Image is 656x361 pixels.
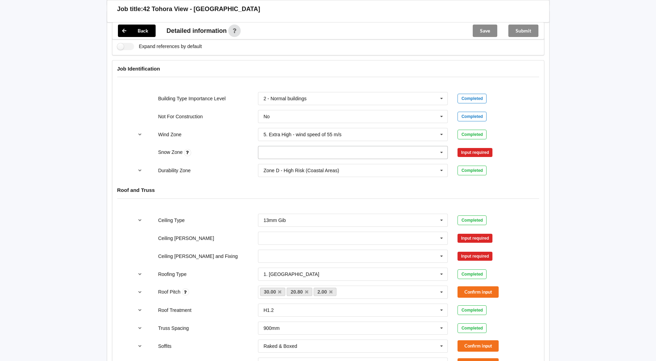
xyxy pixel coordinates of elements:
[458,340,499,352] button: Confirm input
[264,218,286,223] div: 13mm Gib
[158,343,172,349] label: Soffits
[133,286,147,298] button: reference-toggle
[458,234,492,243] div: Input required
[314,288,336,296] a: 2.00
[158,325,189,331] label: Truss Spacing
[118,25,156,37] button: Back
[158,132,182,137] label: Wind Zone
[264,96,307,101] div: 2 - Normal buildings
[458,112,487,121] div: Completed
[158,168,191,173] label: Durability Zone
[133,322,147,334] button: reference-toggle
[458,323,487,333] div: Completed
[260,288,286,296] a: 30.00
[264,272,319,277] div: 1. [GEOGRAPHIC_DATA]
[143,5,260,13] h3: 42 Tohora View - [GEOGRAPHIC_DATA]
[264,114,270,119] div: No
[133,214,147,226] button: reference-toggle
[158,253,238,259] label: Ceiling [PERSON_NAME] and Fixing
[264,308,274,313] div: H1.2
[458,148,492,157] div: Input required
[158,271,186,277] label: Roofing Type
[133,128,147,141] button: reference-toggle
[117,65,539,72] h4: Job Identification
[133,340,147,352] button: reference-toggle
[167,28,227,34] span: Detailed information
[458,130,487,139] div: Completed
[458,269,487,279] div: Completed
[133,164,147,177] button: reference-toggle
[458,252,492,261] div: Input required
[458,166,487,175] div: Completed
[264,132,342,137] div: 5. Extra High - wind speed of 55 m/s
[158,114,203,119] label: Not For Construction
[158,307,192,313] label: Roof Treatment
[287,288,312,296] a: 20.80
[133,304,147,316] button: reference-toggle
[117,187,539,193] h4: Roof and Truss
[458,215,487,225] div: Completed
[158,96,225,101] label: Building Type Importance Level
[264,326,280,331] div: 900mm
[264,344,297,349] div: Raked & Boxed
[458,286,499,298] button: Confirm input
[158,235,214,241] label: Ceiling [PERSON_NAME]
[133,268,147,280] button: reference-toggle
[158,289,182,295] label: Roof Pitch
[458,94,487,103] div: Completed
[458,305,487,315] div: Completed
[158,217,185,223] label: Ceiling Type
[117,5,143,13] h3: Job title:
[158,149,184,155] label: Snow Zone
[117,43,202,50] label: Expand references by default
[264,168,339,173] div: Zone D - High Risk (Coastal Areas)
